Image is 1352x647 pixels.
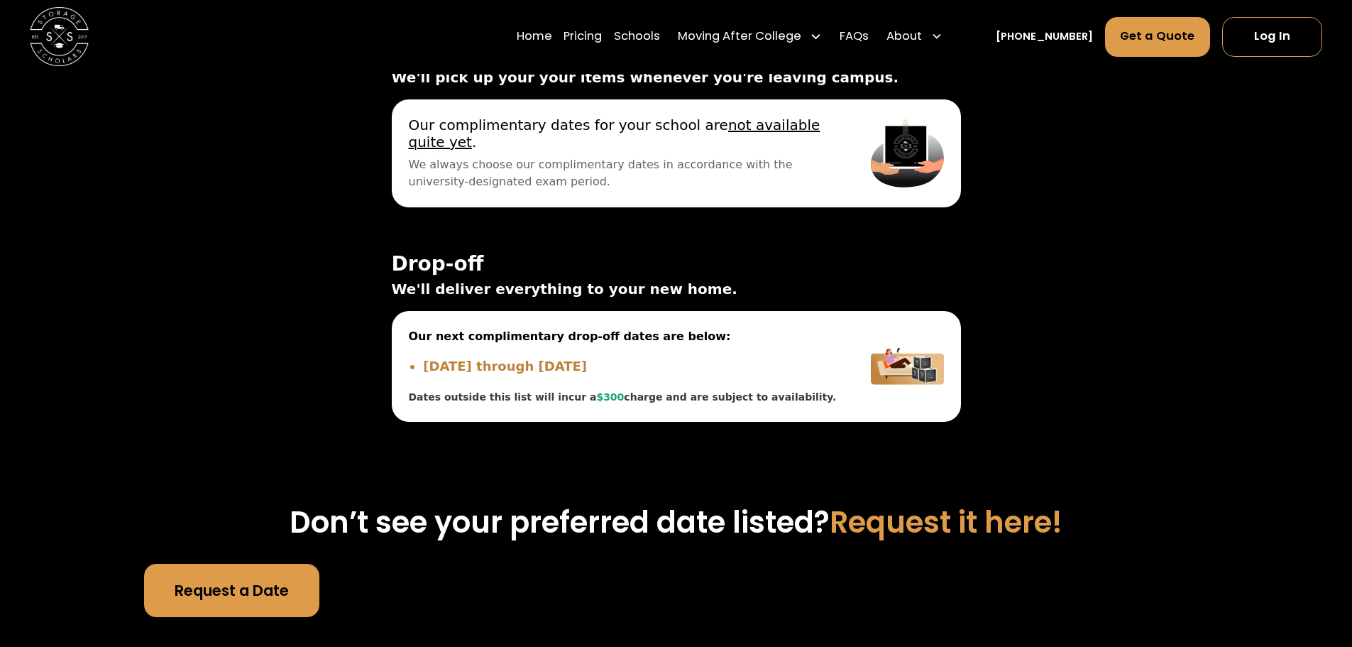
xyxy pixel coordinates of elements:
img: Storage Scholars main logo [30,7,89,66]
h3: Don’t see your preferred date listed? [144,505,1207,540]
div: Moving After College [672,16,828,58]
span: We always choose our complimentary dates in accordance with the university-designated exam period. [409,156,837,190]
a: Request a Date [144,564,319,617]
a: Schools [614,16,660,58]
span: We'll pick up your your items whenever you're leaving campus. [392,67,961,88]
span: Request it here! [830,501,1062,543]
img: Pickup Image [871,116,943,190]
div: Moving After College [678,28,801,46]
span: Drop-off [392,253,961,276]
a: FAQs [840,16,869,58]
span: We'll deliver everything to your new home. [392,278,961,300]
div: Dates outside this list will incur a charge and are subject to availability. [409,390,837,405]
a: Log In [1222,17,1322,57]
a: [PHONE_NUMBER] [996,29,1093,45]
span: $300 [596,391,624,403]
span: Our next complimentary drop-off dates are below: [409,328,837,345]
a: Home [517,16,552,58]
div: About [881,16,949,58]
a: Get a Quote [1105,17,1211,57]
li: [DATE] through [DATE] [423,357,837,376]
u: not available quite yet [409,116,820,151]
div: About [886,28,922,46]
img: Delivery Image [871,328,943,405]
a: Pricing [564,16,602,58]
span: Our complimentary dates for your school are . [409,116,837,151]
